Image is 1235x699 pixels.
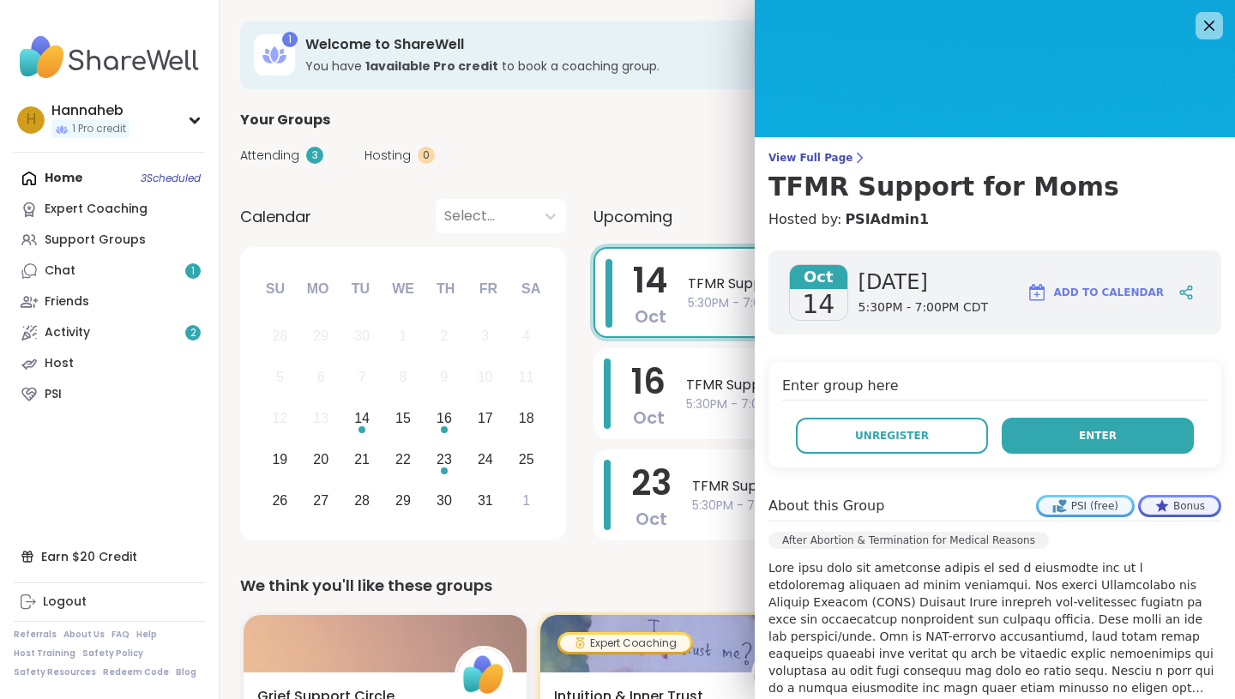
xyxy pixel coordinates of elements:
div: Not available Wednesday, October 1st, 2025 [385,318,422,355]
div: 25 [519,448,534,471]
span: 2 [190,326,196,340]
div: 7 [358,365,366,389]
div: Logout [43,594,87,611]
div: We think you'll like these groups [240,574,1214,598]
div: Choose Friday, October 17th, 2025 [467,401,503,437]
div: Choose Tuesday, October 28th, 2025 [344,482,381,519]
div: 2 [440,324,448,347]
button: Unregister [796,418,988,454]
span: Oct [633,406,665,430]
div: Not available Friday, October 3rd, 2025 [467,318,503,355]
div: Not available Tuesday, September 30th, 2025 [344,318,381,355]
a: Chat1 [14,256,205,286]
div: Host [45,355,74,372]
div: We [384,270,422,308]
div: 6 [317,365,325,389]
div: Not available Monday, October 6th, 2025 [303,359,340,396]
b: 1 available Pro credit [365,57,498,75]
span: Your Groups [240,110,330,130]
div: Choose Sunday, October 26th, 2025 [262,482,298,519]
a: PSIAdmin1 [845,209,929,230]
h4: Hosted by: [768,209,1221,230]
div: 8 [400,365,407,389]
span: 5:30PM - 7:00PM CDT [692,497,1184,515]
div: Not available Tuesday, October 7th, 2025 [344,359,381,396]
span: TFMR Support for Moms [686,375,1184,395]
div: 0 [418,147,435,164]
div: 4 [522,324,530,347]
h4: Enter group here [782,376,1208,401]
div: Choose Tuesday, October 14th, 2025 [344,401,381,437]
div: Sa [512,270,550,308]
a: View Full PageTFMR Support for Moms [768,151,1221,202]
a: Referrals [14,629,57,641]
div: Not available Sunday, October 12th, 2025 [262,401,298,437]
div: 16 [437,407,452,430]
div: Expert Coaching [560,635,690,652]
span: 5:30PM - 7:00PM CDT [858,299,988,316]
span: 1 Pro credit [72,122,126,136]
div: Not available Sunday, October 5th, 2025 [262,359,298,396]
div: Choose Friday, October 24th, 2025 [467,441,503,478]
span: 14 [633,256,667,304]
div: 14 [354,407,370,430]
div: Hannaheb [51,101,130,120]
span: Unregister [855,428,929,443]
div: Not available Thursday, October 2nd, 2025 [426,318,463,355]
div: 28 [272,324,287,347]
a: Friends [14,286,205,317]
a: Help [136,629,157,641]
img: ShareWell Logomark [1027,282,1047,303]
div: 12 [272,407,287,430]
div: Choose Sunday, October 19th, 2025 [262,441,298,478]
div: PSI (free) [1039,497,1132,515]
div: Activity [45,324,90,341]
div: Choose Saturday, November 1st, 2025 [508,482,545,519]
div: 10 [478,365,493,389]
a: Expert Coaching [14,194,205,225]
div: Choose Thursday, October 23rd, 2025 [426,441,463,478]
span: 16 [631,358,666,406]
div: Choose Saturday, October 18th, 2025 [508,401,545,437]
img: ShareWell Nav Logo [14,27,205,87]
div: PSI [45,386,62,403]
div: 15 [395,407,411,430]
div: 19 [272,448,287,471]
a: Activity2 [14,317,205,348]
span: Oct [635,304,666,328]
h4: About this Group [768,496,884,516]
div: Not available Wednesday, October 8th, 2025 [385,359,422,396]
span: Oct [636,507,667,531]
p: Lore ipsu dolo sit ametconse adipis el sed d eiusmodte inc ut l etdoloremag aliquaen ad minim ven... [768,559,1221,696]
div: Earn $20 Credit [14,541,205,572]
div: 27 [313,489,328,512]
button: Add to Calendar [1019,272,1172,313]
div: Choose Saturday, October 25th, 2025 [508,441,545,478]
div: 5 [276,365,284,389]
a: Blog [176,666,196,678]
div: 29 [313,324,328,347]
a: Support Groups [14,225,205,256]
div: Not available Saturday, October 4th, 2025 [508,318,545,355]
div: Not available Monday, October 13th, 2025 [303,401,340,437]
div: 26 [272,489,287,512]
div: 17 [478,407,493,430]
div: 11 [519,365,534,389]
div: 28 [354,489,370,512]
h3: Welcome to ShareWell [305,35,1039,54]
span: 5:30PM - 7:00PM CDT [688,294,1182,312]
span: Oct [790,265,847,289]
span: 23 [631,459,672,507]
div: Choose Wednesday, October 29th, 2025 [385,482,422,519]
div: 9 [440,365,448,389]
span: 14 [802,289,834,320]
div: Friends [45,293,89,310]
div: 18 [519,407,534,430]
h3: You have to book a coaching group. [305,57,1039,75]
div: 22 [395,448,411,471]
a: FAQ [111,629,130,641]
button: Enter [1002,418,1194,454]
div: 1 [522,489,530,512]
span: Add to Calendar [1054,285,1164,300]
h3: TFMR Support for Moms [768,172,1221,202]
